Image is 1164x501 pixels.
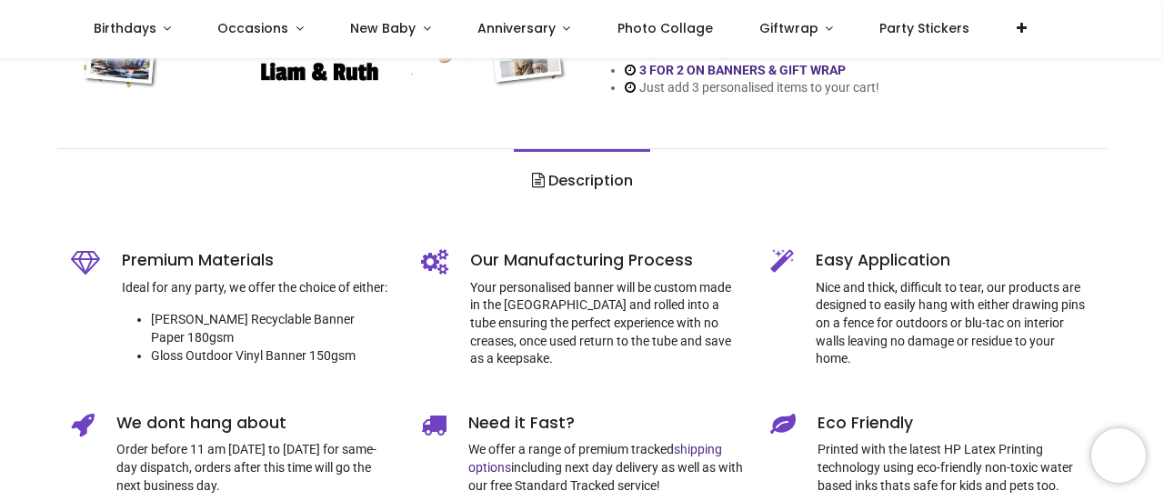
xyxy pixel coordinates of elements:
[468,441,743,495] p: We offer a range of premium tracked including next day delivery as well as with our free Standard...
[470,279,743,368] p: Your personalised banner will be custom made in the [GEOGRAPHIC_DATA] and rolled into a tube ensu...
[468,412,743,435] h5: Need it Fast?
[217,19,288,37] span: Occasions
[116,441,393,495] p: Order before 11 am [DATE] to [DATE] for same-day dispatch, orders after this time will go the nex...
[350,19,416,37] span: New Baby
[639,63,846,77] a: 3 FOR 2 ON BANNERS & GIFT WRAP
[759,19,818,37] span: Giftwrap
[816,279,1092,368] p: Nice and thick, difficult to tear, our products are designed to easily hang with either drawing p...
[818,441,1092,495] p: Printed with the latest HP Latex Printing technology using eco-friendly non-toxic water based ink...
[151,347,393,366] li: Gloss Outdoor Vinyl Banner 150gsm
[470,249,743,272] h5: Our Manufacturing Process
[151,311,393,346] li: [PERSON_NAME] Recyclable Banner Paper 180gsm
[879,19,969,37] span: Party Stickers
[94,19,156,37] span: Birthdays
[617,19,713,37] span: Photo Collage
[1091,428,1146,483] iframe: Brevo live chat
[122,249,393,272] h5: Premium Materials
[477,19,556,37] span: Anniversary
[514,149,649,213] a: Description
[116,412,393,435] h5: We dont hang about
[468,442,722,475] a: shipping options
[816,249,1092,272] h5: Easy Application
[818,412,1092,435] h5: Eco Friendly
[625,79,879,97] li: Just add 3 personalised items to your cart!
[122,279,393,297] p: Ideal for any party, we offer the choice of either:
